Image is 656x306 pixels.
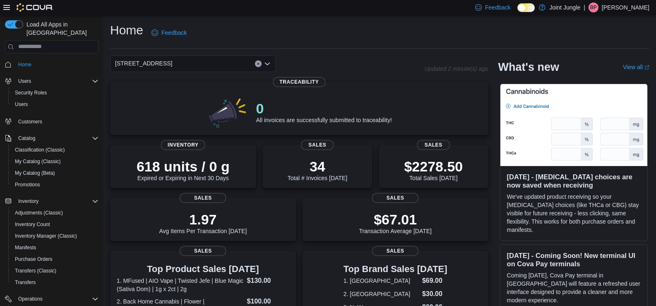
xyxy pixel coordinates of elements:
[8,207,102,219] button: Adjustments (Classic)
[2,133,102,144] button: Catalog
[15,196,42,206] button: Inventory
[8,87,102,99] button: Security Roles
[15,233,77,239] span: Inventory Manager (Classic)
[404,158,463,175] p: $2278.50
[507,251,641,268] h3: [DATE] - Coming Soon! New terminal UI on Cova Pay terminals
[12,180,43,190] a: Promotions
[288,158,347,181] div: Total # Invoices [DATE]
[18,198,38,205] span: Inventory
[12,180,99,190] span: Promotions
[623,64,649,70] a: View allExternal link
[2,195,102,207] button: Inventory
[301,140,334,150] span: Sales
[15,101,28,108] span: Users
[15,116,99,126] span: Customers
[255,60,262,67] button: Clear input
[590,2,597,12] span: BP
[8,156,102,167] button: My Catalog (Classic)
[15,147,65,153] span: Classification (Classic)
[15,133,38,143] button: Catalog
[180,193,226,203] span: Sales
[18,61,31,68] span: Home
[15,76,34,86] button: Users
[550,2,581,12] p: Joint Jungle
[12,99,31,109] a: Users
[12,231,80,241] a: Inventory Manager (Classic)
[15,76,99,86] span: Users
[148,24,190,41] a: Feedback
[137,158,230,181] div: Expired or Expiring in Next 30 Days
[12,208,99,218] span: Adjustments (Classic)
[15,256,53,263] span: Purchase Orders
[2,58,102,70] button: Home
[12,168,58,178] a: My Catalog (Beta)
[344,277,419,285] dt: 1. [GEOGRAPHIC_DATA]
[644,65,649,70] svg: External link
[18,296,43,302] span: Operations
[485,3,510,12] span: Feedback
[424,65,488,72] p: Updated 2 minute(s) ago
[180,246,226,256] span: Sales
[273,77,325,87] span: Traceability
[8,253,102,265] button: Purchase Orders
[15,89,47,96] span: Security Roles
[12,277,39,287] a: Transfers
[422,276,447,286] dd: $69.00
[8,242,102,253] button: Manifests
[344,290,419,298] dt: 2. [GEOGRAPHIC_DATA]
[161,29,187,37] span: Feedback
[207,95,250,128] img: 0
[15,158,61,165] span: My Catalog (Classic)
[15,294,99,304] span: Operations
[288,158,347,175] p: 34
[15,181,40,188] span: Promotions
[8,167,102,179] button: My Catalog (Beta)
[15,196,99,206] span: Inventory
[18,135,35,142] span: Catalog
[15,294,46,304] button: Operations
[507,193,641,234] p: We've updated product receiving so your [MEDICAL_DATA] choices (like THCa or CBG) stay visible fo...
[110,22,143,39] h1: Home
[15,210,63,216] span: Adjustments (Classic)
[12,88,50,98] a: Security Roles
[8,265,102,277] button: Transfers (Classic)
[517,3,535,12] input: Dark Mode
[2,75,102,87] button: Users
[18,78,31,84] span: Users
[404,158,463,181] div: Total Sales [DATE]
[8,277,102,288] button: Transfers
[498,60,559,74] h2: What's new
[12,157,99,166] span: My Catalog (Classic)
[602,2,649,12] p: [PERSON_NAME]
[359,211,432,228] p: $67.01
[256,100,392,123] div: All invoices are successfully submitted to traceability!
[12,243,99,253] span: Manifests
[2,293,102,305] button: Operations
[12,254,99,264] span: Purchase Orders
[422,289,447,299] dd: $30.00
[17,3,53,12] img: Cova
[15,267,56,274] span: Transfers (Classic)
[372,246,418,256] span: Sales
[117,277,244,293] dt: 1. MFused | AIO Vape | Twisted Jefe | Blue Magic (Sativa Dom) | 1g x 2ct | 2g
[15,279,36,286] span: Transfers
[12,243,39,253] a: Manifests
[12,208,66,218] a: Adjustments (Classic)
[8,230,102,242] button: Inventory Manager (Classic)
[589,2,598,12] div: Bijal Patel
[8,99,102,110] button: Users
[12,231,99,241] span: Inventory Manager (Classic)
[359,211,432,234] div: Transaction Average [DATE]
[2,115,102,127] button: Customers
[256,100,392,117] p: 0
[12,99,99,109] span: Users
[15,59,99,70] span: Home
[8,144,102,156] button: Classification (Classic)
[344,264,447,274] h3: Top Brand Sales [DATE]
[264,60,271,67] button: Open list of options
[15,221,50,228] span: Inventory Count
[247,276,289,286] dd: $130.00
[12,88,99,98] span: Security Roles
[372,193,418,203] span: Sales
[8,219,102,230] button: Inventory Count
